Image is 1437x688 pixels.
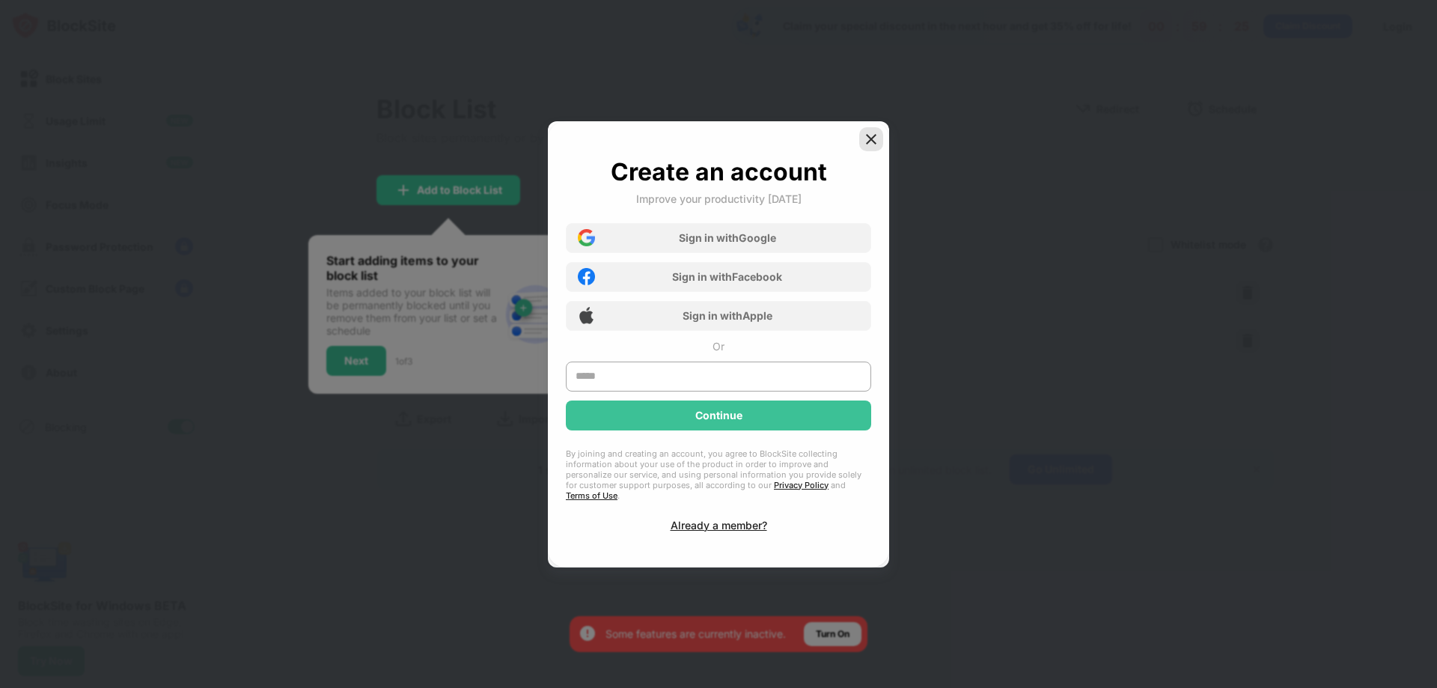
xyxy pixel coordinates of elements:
[679,231,776,244] div: Sign in with Google
[578,307,595,324] img: apple-icon.png
[713,340,724,353] div: Or
[611,157,827,186] div: Create an account
[566,448,871,501] div: By joining and creating an account, you agree to BlockSite collecting information about your use ...
[671,519,767,532] div: Already a member?
[683,309,772,322] div: Sign in with Apple
[578,268,595,285] img: facebook-icon.png
[566,490,617,501] a: Terms of Use
[695,410,742,421] div: Continue
[636,192,802,205] div: Improve your productivity [DATE]
[578,229,595,246] img: google-icon.png
[774,480,829,490] a: Privacy Policy
[672,270,782,283] div: Sign in with Facebook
